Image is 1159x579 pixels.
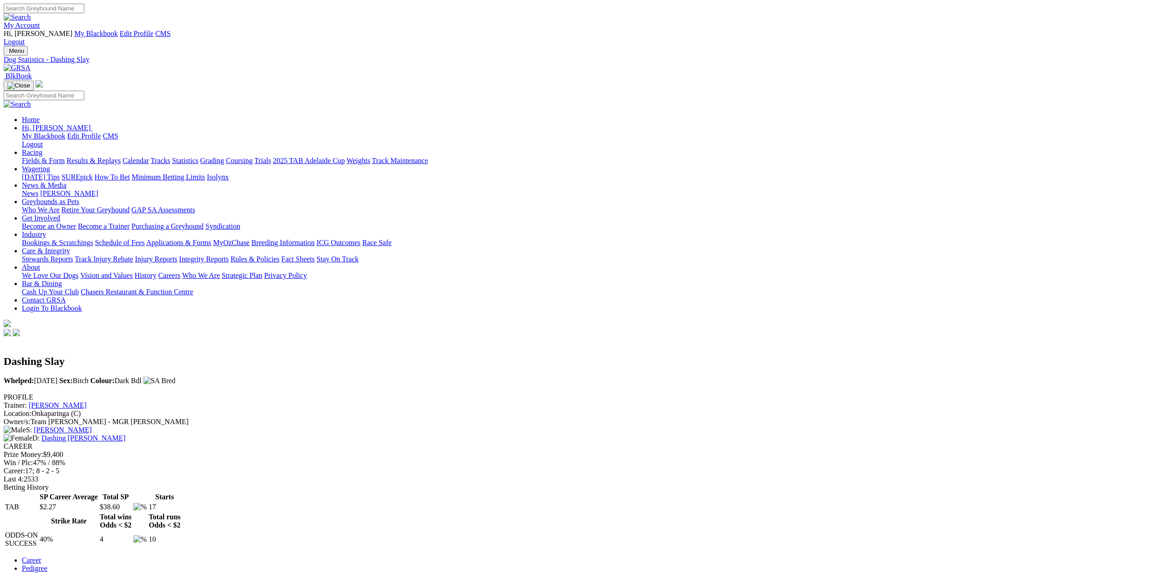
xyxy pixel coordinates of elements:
a: Strategic Plan [222,272,262,279]
img: Male [4,426,26,434]
a: Cash Up Your Club [22,288,79,296]
a: MyOzChase [213,239,250,246]
th: Total runs Odds < $2 [148,512,181,530]
a: Stay On Track [317,255,358,263]
div: 17; 8 - 2 - 5 [4,467,1155,475]
a: Fact Sheets [281,255,315,263]
img: % [133,503,147,511]
a: Minimum Betting Limits [132,173,205,181]
a: Racing [22,149,42,156]
a: Dashing [PERSON_NAME] [41,434,125,442]
a: Careers [158,272,180,279]
img: Search [4,13,31,21]
img: Close [7,82,30,89]
a: Logout [22,140,43,148]
a: Become an Owner [22,222,76,230]
a: Tracks [151,157,170,164]
a: Who We Are [22,206,60,214]
a: Applications & Forms [146,239,211,246]
img: logo-grsa-white.png [4,320,11,327]
div: CAREER [4,442,1155,451]
a: Become a Trainer [78,222,130,230]
a: Wagering [22,165,50,173]
span: Hi, [PERSON_NAME] [4,30,72,37]
span: Trainer: [4,401,27,409]
span: Hi, [PERSON_NAME] [22,124,91,132]
td: $38.60 [99,502,132,512]
a: [DATE] Tips [22,173,60,181]
img: % [133,535,147,543]
div: Get Involved [22,222,1155,231]
span: BlkBook [5,72,32,80]
a: Stewards Reports [22,255,73,263]
b: Whelped: [4,377,34,384]
a: Integrity Reports [179,255,229,263]
a: Isolynx [207,173,229,181]
div: About [22,272,1155,280]
a: Rules & Policies [230,255,280,263]
div: Greyhounds as Pets [22,206,1155,214]
div: Betting History [4,483,1155,492]
a: Bar & Dining [22,280,62,287]
img: facebook.svg [4,329,11,336]
a: Edit Profile [120,30,153,37]
a: Dog Statistics - Dashing Slay [4,56,1155,64]
a: Trials [254,157,271,164]
span: Career: [4,467,25,475]
th: Total SP [99,492,132,502]
a: Race Safe [362,239,391,246]
th: SP Career Average [39,492,98,502]
th: Total wins Odds < $2 [99,512,132,530]
a: [PERSON_NAME] [40,190,98,197]
a: Logout [4,38,25,46]
a: News & Media [22,181,66,189]
a: Grading [200,157,224,164]
button: Toggle navigation [4,46,28,56]
td: $2.27 [39,502,98,512]
a: Breeding Information [251,239,315,246]
a: Vision and Values [80,272,133,279]
a: My Blackbook [22,132,66,140]
a: Privacy Policy [264,272,307,279]
td: 4 [99,531,132,548]
img: logo-grsa-white.png [36,80,43,87]
div: Team [PERSON_NAME] - MGR [PERSON_NAME] [4,418,1155,426]
img: Female [4,434,32,442]
a: History [134,272,156,279]
a: Career [22,556,41,564]
div: $9,400 [4,451,1155,459]
a: ICG Outcomes [317,239,360,246]
b: Sex: [59,377,72,384]
span: Location: [4,410,31,417]
a: SUREpick [61,173,92,181]
a: My Account [4,21,40,29]
img: GRSA [4,64,31,72]
a: About [22,263,40,271]
input: Search [4,4,84,13]
a: Chasers Restaurant & Function Centre [81,288,193,296]
a: Weights [347,157,370,164]
a: My Blackbook [74,30,118,37]
a: Results & Replays [66,157,121,164]
span: Last 4: [4,475,24,483]
a: 2025 TAB Adelaide Cup [273,157,345,164]
div: Onkaparinga (C) [4,410,1155,418]
a: Contact GRSA [22,296,66,304]
td: 40% [39,531,98,548]
span: S: [4,426,32,434]
a: We Love Our Dogs [22,272,78,279]
a: Coursing [226,157,253,164]
a: Bookings & Scratchings [22,239,93,246]
a: Retire Your Greyhound [61,206,130,214]
a: Fields & Form [22,157,65,164]
a: Injury Reports [135,255,177,263]
a: Syndication [205,222,240,230]
a: Home [22,116,40,123]
a: Pedigree [22,564,47,572]
div: Racing [22,157,1155,165]
a: News [22,190,38,197]
th: Strike Rate [39,512,98,530]
a: Edit Profile [67,132,101,140]
span: Win / Plc: [4,459,33,466]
